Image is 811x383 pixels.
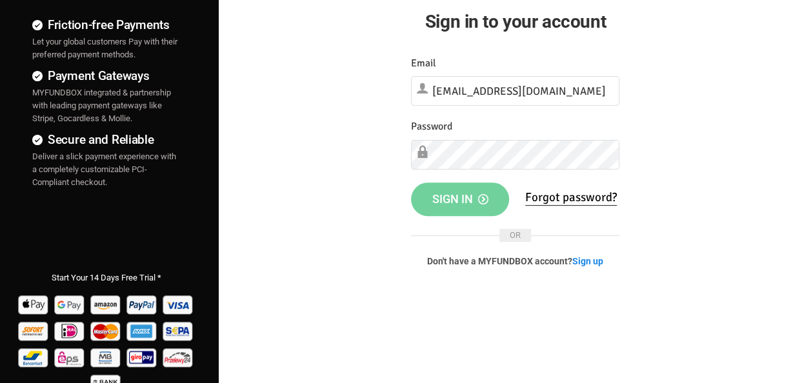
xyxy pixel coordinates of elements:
h4: Secure and Reliable [32,130,180,149]
span: Sign in [432,192,488,206]
img: american_express Pay [125,317,159,344]
p: Don't have a MYFUNDBOX account? [411,255,619,268]
img: Mastercard Pay [89,317,123,344]
img: Ideal Pay [53,317,87,344]
label: Email [411,55,436,72]
a: Sign up [572,256,603,266]
img: EPS Pay [53,344,87,370]
h4: Payment Gateways [32,66,180,85]
input: Email [411,76,619,106]
span: Let your global customers Pay with their preferred payment methods. [32,37,177,59]
button: Sign in [411,182,509,216]
a: Forgot password? [525,190,617,206]
img: Google Pay [53,291,87,317]
h2: Sign in to your account [411,8,619,35]
img: mb Pay [89,344,123,370]
h4: Friction-free Payments [32,15,180,34]
img: Sofort Pay [17,317,51,344]
img: Amazon [89,291,123,317]
label: Password [411,119,452,135]
span: MYFUNDBOX integrated & partnership with leading payment gateways like Stripe, Gocardless & Mollie. [32,88,171,123]
img: p24 Pay [161,344,195,370]
img: Bancontact Pay [17,344,51,370]
img: Apple Pay [17,291,51,317]
img: Paypal [125,291,159,317]
span: OR [499,229,531,242]
img: giropay [125,344,159,370]
span: Deliver a slick payment experience with a completely customizable PCI-Compliant checkout. [32,152,176,187]
img: sepa Pay [161,317,195,344]
img: Visa [161,291,195,317]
